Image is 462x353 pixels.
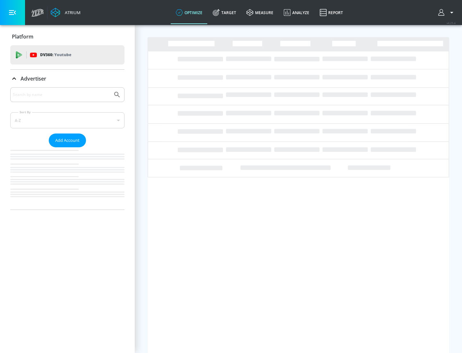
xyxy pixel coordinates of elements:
p: Advertiser [21,75,46,82]
div: DV360: Youtube [10,45,124,65]
nav: list of Advertiser [10,147,124,210]
p: Youtube [54,51,71,58]
label: Sort By [18,110,32,114]
a: Atrium [51,8,81,17]
p: DV360: [40,51,71,58]
div: Platform [10,28,124,46]
div: Advertiser [10,87,124,210]
input: Search by name [13,90,110,99]
a: optimize [171,1,208,24]
div: Advertiser [10,70,124,88]
a: measure [241,1,278,24]
div: A-Z [10,112,124,128]
a: Target [208,1,241,24]
button: Add Account [49,133,86,147]
span: v 4.25.4 [447,21,456,25]
a: Report [314,1,348,24]
a: Analyze [278,1,314,24]
div: Atrium [62,10,81,15]
span: Add Account [55,137,80,144]
p: Platform [12,33,33,40]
